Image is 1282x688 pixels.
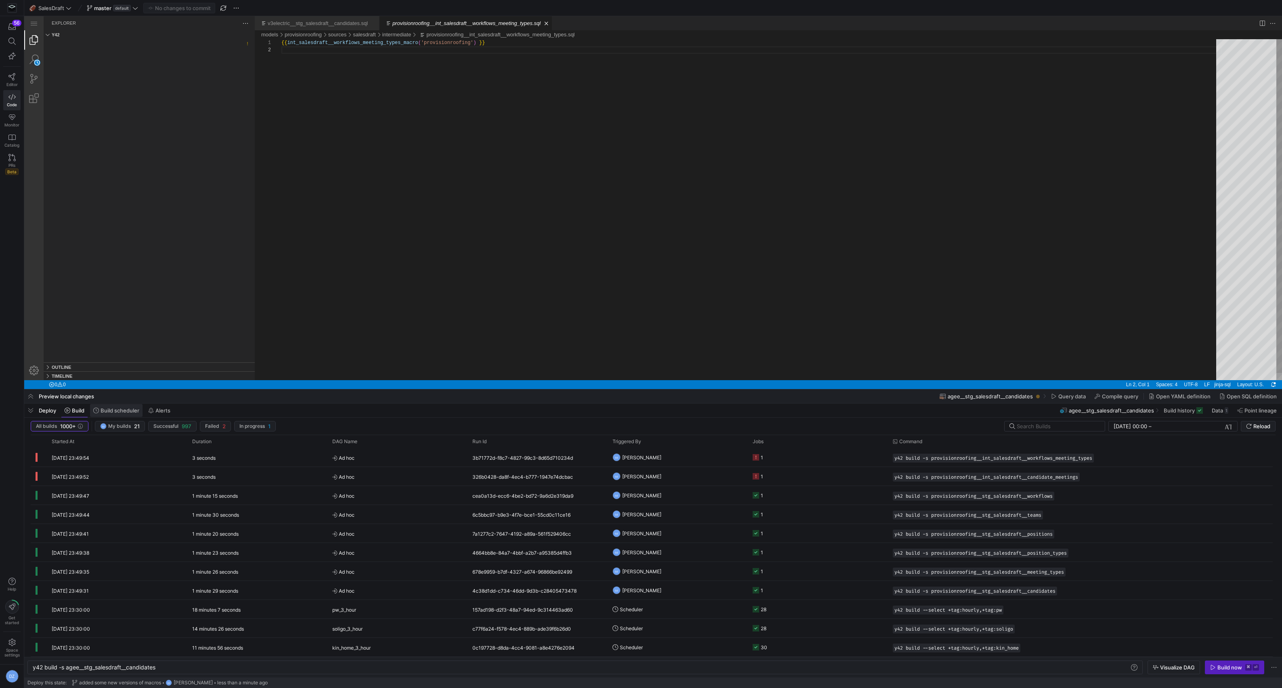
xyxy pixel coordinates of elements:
[613,586,621,594] div: DZ
[27,3,73,13] button: 🏈SalesDraft
[33,664,155,671] span: y42 build -s agee__stg_salesdraft__candidates
[192,569,238,575] y42-duration: 1 minute 26 seconds
[257,30,258,38] textarea: provisionroofing__int_salesdraft__workflows_meeting_types.sql, preview
[4,648,20,657] span: Space settings
[1234,3,1242,12] a: Split Editor Right (⌘\) [⌥] Split Editor Down
[622,524,661,543] span: [PERSON_NAME]
[1217,664,1242,671] div: Build now
[1210,364,1243,373] div: Layout: U.S.
[8,163,15,168] span: PRs
[52,607,90,613] span: [DATE] 23:30:00
[468,524,608,543] div: 7a1277c2-7647-4192-a89a-561f529406cc
[6,82,18,87] span: Editor
[1225,407,1228,414] div: 1
[332,505,463,524] span: Ad hoc
[472,439,487,444] span: Run Id
[8,4,16,12] img: https://storage.googleapis.com/y42-prod-data-exchange/images/Yf2Qvegn13xqq0DljGMI0l8d5Zqtiw36EXr8...
[761,543,763,562] div: 1
[192,645,243,651] y42-duration: 11 minutes 56 seconds
[19,23,231,346] div: Files Explorer
[894,569,1064,575] span: y42 build -s provisionroofing__stg_salesdraft__meeting_types
[1160,404,1206,417] button: Build history
[332,448,463,467] span: Ad hoc
[622,562,661,581] span: [PERSON_NAME]
[613,548,621,556] div: DZ
[358,15,387,21] a: intermediate
[192,439,212,444] span: Duration
[260,14,298,23] div: /models/provisionroofing
[200,421,231,431] button: Failed2
[36,423,57,429] span: All builds
[1244,3,1253,12] a: More Actions...
[468,619,608,638] div: c77f6a24-f578-4ec4-889b-ade39f6b26d0
[1243,364,1255,373] div: Notifications
[52,645,90,651] span: [DATE] 23:30:00
[1189,364,1210,373] div: jinja-sql
[1241,421,1276,431] button: Reload
[761,600,766,619] div: 28
[29,5,35,11] span: 🏈
[613,567,621,575] div: DZ
[79,680,161,686] span: added some new versions of macros
[38,5,64,11] span: SalesDraft
[100,423,107,429] div: DZ
[52,550,89,556] span: [DATE] 23:49:38
[1208,404,1232,417] button: Data1
[113,5,131,11] span: default
[52,455,89,461] span: [DATE] 23:49:54
[3,110,21,130] a: Monitor
[1205,661,1264,674] button: Build now⌘⏎
[268,423,271,429] span: 1
[622,505,661,524] span: [PERSON_NAME]
[332,619,363,638] span: soligo_3_hour
[1091,389,1142,403] button: Compile query
[332,467,463,486] span: Ad hoc
[1158,364,1175,373] a: UTF-8
[449,24,452,29] span: )
[39,393,94,400] span: Preview local changes
[6,670,19,683] div: DZ
[85,3,140,13] button: masterdefault
[4,122,19,127] span: Monitor
[518,3,526,11] a: Close (⌘W)
[894,645,1019,651] span: y42 build --select +tag:hourly,+tag:kin_home
[21,364,44,373] div: No Problems
[332,562,463,581] span: Ad hoc
[27,14,36,23] h3: Explorer Section: y42
[205,423,219,429] span: Failed
[27,680,67,686] span: Deploy this state:
[19,346,231,355] div: Outline Section
[468,486,608,505] div: cea0a13d-ecc6-4be2-bd72-9a6d2e319da9
[217,3,226,12] a: Views and More Actions...
[304,14,323,23] div: /models/provisionroofing/sources
[620,638,643,657] span: Scheduler
[24,23,231,32] div: / • Unable to resolve workspace folder
[52,531,89,537] span: [DATE] 23:49:41
[3,130,21,151] a: Catalog
[620,600,643,619] span: Scheduler
[3,70,21,90] a: Editor
[613,472,621,480] div: DZ
[368,4,516,10] a: provisionroofing__int_salesdraft__workflows_meeting_types.sql
[1253,664,1259,671] kbd: ⏎
[1100,364,1127,373] a: Ln 2, Col 1
[468,448,608,467] div: 3b71772d-f8c7-4827-99c3-8d65d710234d
[1058,393,1086,400] span: Query data
[761,581,763,600] div: 1
[263,24,394,29] span: int_salesdraft__workflows_meeting_types_macro
[1211,364,1242,373] a: Layout: U.S.
[192,588,238,594] y42-duration: 1 minute 29 seconds
[243,4,344,10] a: v3electric__stg_salesdraft__candidates.sql
[239,423,265,429] span: In progress
[1156,364,1177,373] div: UTF-8
[1047,389,1089,403] button: Query data
[358,14,387,23] div: /models/provisionroofing/sources/salesdraft/intermediate
[5,168,19,175] span: Beta
[613,510,621,518] div: DZ
[455,24,461,29] span: }}
[1164,407,1195,414] span: Build history
[192,626,244,632] y42-duration: 14 minutes 26 seconds
[39,407,56,414] span: Deploy
[1227,393,1277,400] span: Open SQL definition
[329,15,351,21] a: salesdraft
